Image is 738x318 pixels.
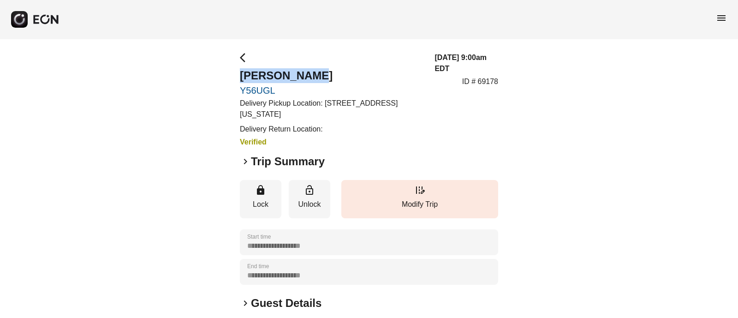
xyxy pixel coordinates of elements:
a: Y56UGL [240,85,423,96]
span: edit_road [414,185,425,196]
span: menu [716,12,727,24]
p: Unlock [293,199,326,210]
button: Modify Trip [341,180,498,218]
h2: [PERSON_NAME] [240,68,423,83]
p: Lock [244,199,277,210]
p: ID # 69178 [462,76,498,87]
span: lock [255,185,266,196]
button: Lock [240,180,281,218]
p: Modify Trip [346,199,494,210]
p: Delivery Pickup Location: [STREET_ADDRESS][US_STATE] [240,98,423,120]
p: Delivery Return Location: [240,124,423,135]
span: arrow_back_ios [240,52,251,63]
span: lock_open [304,185,315,196]
h3: [DATE] 9:00am EDT [434,52,498,74]
h3: Verified [240,137,423,148]
h2: Trip Summary [251,154,325,169]
span: keyboard_arrow_right [240,298,251,309]
h2: Guest Details [251,296,321,311]
span: keyboard_arrow_right [240,156,251,167]
button: Unlock [289,180,330,218]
